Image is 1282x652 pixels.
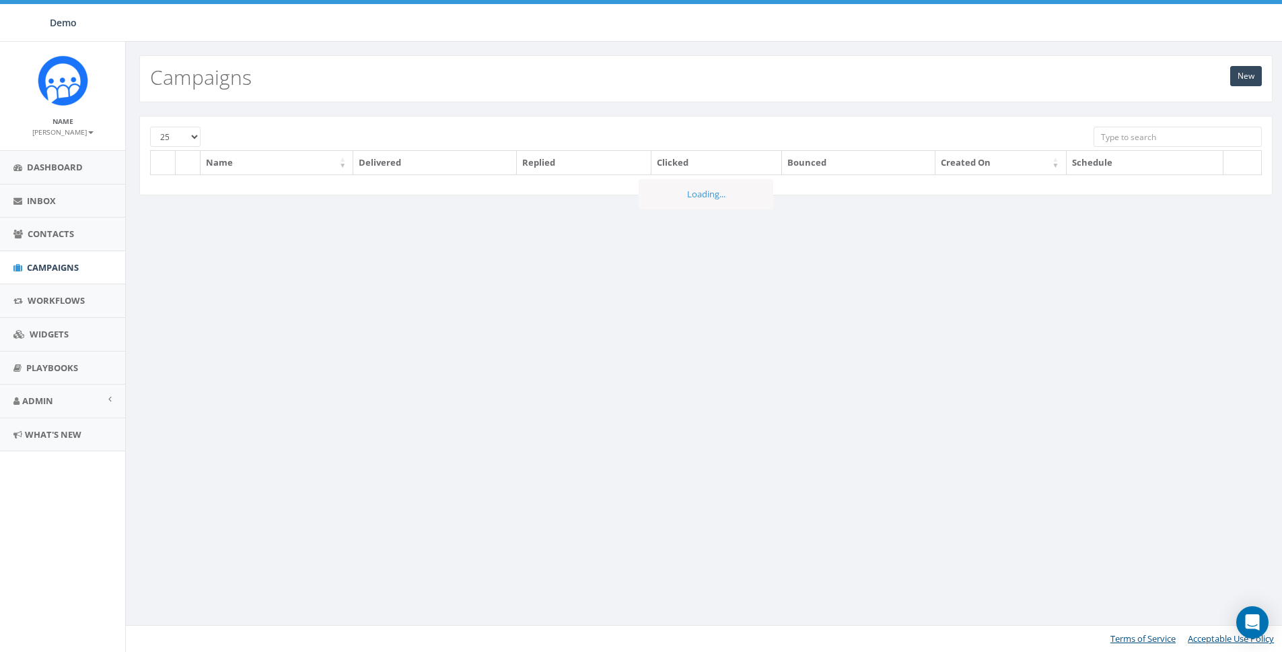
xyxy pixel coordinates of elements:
th: Created On [935,151,1067,174]
a: Acceptable Use Policy [1188,632,1274,645]
a: Terms of Service [1110,632,1176,645]
span: Demo [50,16,77,29]
span: Dashboard [27,161,83,173]
span: Widgets [30,328,69,340]
th: Delivered [353,151,517,174]
img: Icon_1.png [38,55,88,106]
div: Loading... [639,179,773,209]
span: Admin [22,395,53,407]
th: Bounced [782,151,935,174]
span: Playbooks [26,362,78,374]
a: New [1230,66,1262,86]
span: Contacts [28,228,74,240]
span: Inbox [27,195,56,207]
small: [PERSON_NAME] [32,127,94,137]
th: Schedule [1067,151,1224,174]
a: [PERSON_NAME] [32,125,94,137]
h2: Campaigns [150,66,252,88]
small: Name [52,117,73,126]
th: Replied [517,151,651,174]
input: Type to search [1094,127,1262,147]
th: Clicked [651,151,782,174]
div: Open Intercom Messenger [1236,606,1269,639]
span: Workflows [28,294,85,306]
span: What's New [25,428,81,441]
span: Campaigns [27,261,79,273]
th: Name [201,151,353,174]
